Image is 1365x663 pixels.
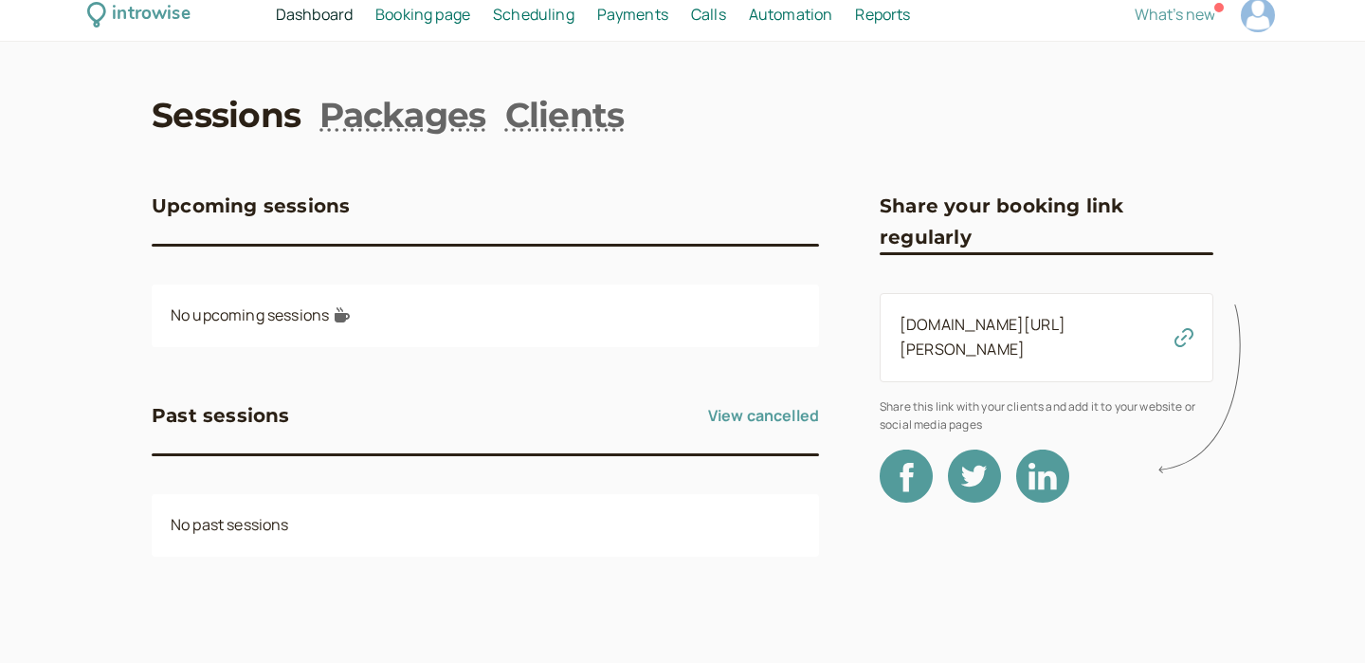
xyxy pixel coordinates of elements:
[152,91,300,138] a: Sessions
[597,4,668,25] span: Payments
[493,4,574,25] span: Scheduling
[1135,6,1215,23] button: What's new
[152,285,819,347] div: No upcoming sessions
[855,4,910,25] span: Reports
[708,400,819,431] a: View cancelled
[276,3,353,28] a: Dashboard
[375,4,470,25] span: Booking page
[880,191,1213,252] h3: Share your booking link regularly
[152,494,819,557] div: No past sessions
[900,314,1065,359] a: [DOMAIN_NAME][URL][PERSON_NAME]
[505,91,625,138] a: Clients
[1270,572,1365,663] iframe: Chat Widget
[597,3,668,28] a: Payments
[749,4,833,25] span: Automation
[1135,4,1215,25] span: What's new
[691,3,726,28] a: Calls
[152,400,290,431] h3: Past sessions
[493,3,574,28] a: Scheduling
[880,397,1213,434] span: Share this link with your clients and add it to your website or social media pages
[375,3,470,28] a: Booking page
[152,191,350,221] h3: Upcoming sessions
[319,91,485,138] a: Packages
[276,4,353,25] span: Dashboard
[855,3,910,28] a: Reports
[691,4,726,25] span: Calls
[749,3,833,28] a: Automation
